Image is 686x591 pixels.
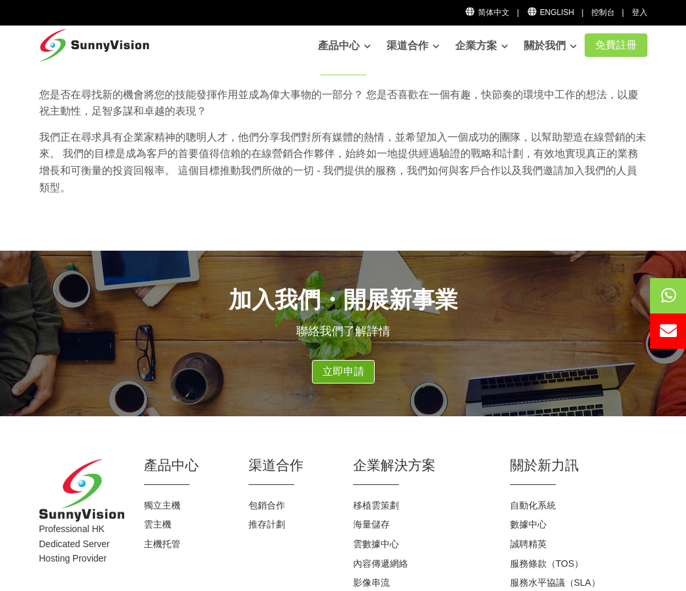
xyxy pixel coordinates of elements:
li: | [622,7,624,19]
img: SunnyVision Limited [39,459,124,522]
a: English [526,8,574,17]
li: | [517,7,519,19]
a: 關於我們 [524,33,577,59]
a: 獨立主機 [144,500,180,510]
a: 移植雲策劃 [353,500,399,510]
a: 企業方案 [455,33,508,59]
a: 產品中心 [318,33,371,59]
a: 雲數據中心 [353,539,399,549]
a: 控制台 [591,8,615,17]
p: 我們正在尋求具有企業家精神的聰明人才，他們分享我們對所有媒體的熱情，並希望加入一個成功的團隊，以幫助塑造在線營銷的未來。 我們的目標是成為客戶的首要值得信賴的在線營銷合作夥伴，始終如一地提供經過... [39,129,647,196]
a: 雲主機 [144,519,171,529]
h2: 加入我們・開展新事業 [39,283,647,315]
p: 您是否在尋找新的機會將您的技能發揮作用並成為偉大事物的一部分？ 您是否喜歡在一個有趣，快節奏的環境中工作的想法，以慶祝主動性，足智多謀和卓越的表現？ [39,86,647,120]
h2: 產品中心 [144,456,229,475]
h2: 關於新力訊 [510,456,647,475]
a: 海量儲存 [353,519,390,529]
a: 服務水平協議（SLA） [510,577,600,588]
a: 影像串流 [353,577,390,588]
a: 免費註冊 [585,33,647,57]
a: 誠聘精英 [510,539,547,549]
a: 數據中心 [510,519,547,529]
a: 服務條款（TOS） [510,558,584,569]
a: 包銷合作 [249,500,285,510]
a: 自動化系統 [510,500,556,510]
h2: 渠道合作 [249,456,334,475]
li: | [581,7,583,19]
p: 聯絡我們了解詳情 [39,322,647,340]
h2: 企業解決方案 [353,456,490,475]
a: 內容傳遞網絡 [353,558,408,569]
a: 立即申請 [312,360,375,384]
a: 登入 [632,8,647,17]
a: 渠道合作 [386,33,439,59]
a: 主機托管 [144,539,180,549]
a: 推存計劃 [249,519,285,529]
a: 简体中文 [465,8,510,17]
